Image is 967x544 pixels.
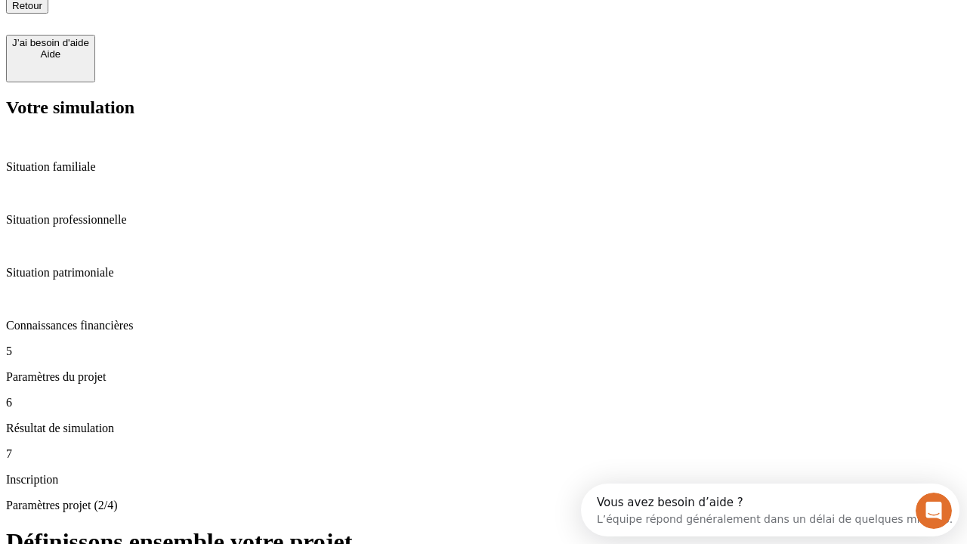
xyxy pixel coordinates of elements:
p: Paramètres du projet [6,370,961,384]
p: Situation patrimoniale [6,266,961,280]
iframe: Intercom live chat discovery launcher [581,484,959,536]
p: Inscription [6,473,961,487]
p: 5 [6,345,961,358]
iframe: Intercom live chat [916,493,952,529]
div: Aide [12,48,89,60]
p: 7 [6,447,961,461]
p: Résultat de simulation [6,422,961,435]
button: J’ai besoin d'aideAide [6,35,95,82]
div: Ouvrir le Messenger Intercom [6,6,416,48]
p: Paramètres projet (2/4) [6,499,961,512]
p: Situation professionnelle [6,213,961,227]
div: L’équipe répond généralement dans un délai de quelques minutes. [16,25,372,41]
div: Vous avez besoin d’aide ? [16,13,372,25]
div: J’ai besoin d'aide [12,37,89,48]
h2: Votre simulation [6,97,961,118]
p: Situation familiale [6,160,961,174]
p: 6 [6,396,961,410]
p: Connaissances financières [6,319,961,332]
